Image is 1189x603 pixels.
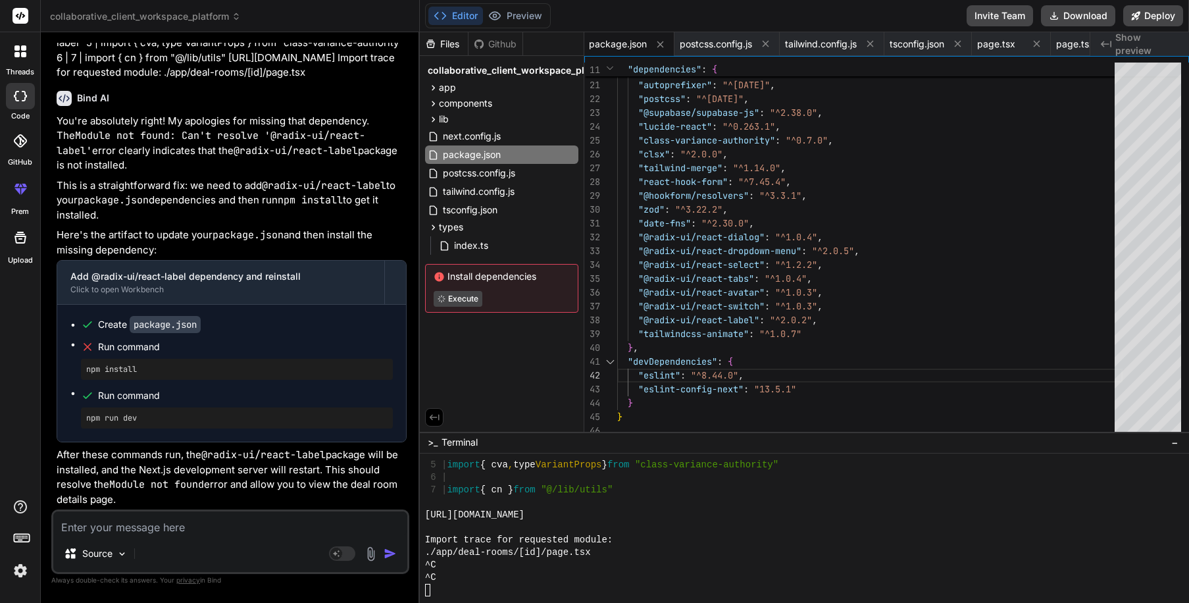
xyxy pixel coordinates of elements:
span: : [765,300,770,312]
label: Upload [8,255,33,266]
span: , [749,217,754,229]
div: 41 [584,355,600,369]
span: : [749,328,754,340]
button: Add @radix-ui/react-label dependency and reinstallClick to open Workbench [57,261,384,304]
span: "13.5.1" [754,383,796,395]
img: icon [384,547,397,560]
div: 29 [584,189,600,203]
span: "@radix-ui/react-dropdown-menu" [638,245,801,257]
span: Run command [98,340,393,354]
span: , [801,190,807,201]
span: Run command [98,389,393,402]
span: { [712,63,717,75]
span: : [728,176,733,188]
span: from [607,459,630,471]
div: 32 [584,230,600,244]
span: 11 [584,63,600,77]
span: , [817,259,822,271]
code: package.json [213,228,284,242]
span: , [817,107,822,118]
label: prem [11,206,29,217]
button: Deploy [1123,5,1183,26]
span: "devDependencies" [628,355,717,367]
code: package.json [130,316,201,333]
button: Execute [434,291,482,307]
span: "^1.0.7" [759,328,801,340]
span: tailwind.config.js [785,38,857,51]
span: , [722,203,728,215]
span: , [722,148,728,160]
span: } [628,397,633,409]
span: app [439,81,456,94]
span: tsconfig.json [890,38,944,51]
span: "^1.0.3" [775,286,817,298]
p: Here's the artifact to update your and then install the missing dependency: [57,228,407,257]
code: npm install [278,194,343,207]
div: 30 [584,203,600,217]
span: : [701,63,707,75]
span: "^[DATE]" [696,93,744,105]
button: − [1169,432,1181,453]
img: Pick Models [116,548,128,560]
div: 46 [584,424,600,438]
span: "^2.0.5" [812,245,854,257]
span: : [665,203,670,215]
span: , [817,300,822,312]
span: "class-variance-authority" [635,459,778,471]
span: import [447,484,480,496]
span: "zod" [638,203,665,215]
pre: npm run dev [86,413,388,423]
code: @radix-ui/react-label [234,144,358,157]
span: "^0.7.0" [786,134,828,146]
p: You're absolutely right! My apologies for missing that dependency. The error clearly indicates th... [57,114,407,173]
span: : [765,259,770,271]
span: Import trace for requested module: [425,534,613,546]
code: Module not found: Can't resolve '@radix-ui/react-label' [57,129,365,157]
span: : [749,190,754,201]
span: "^8.44.0" [691,369,738,381]
p: This is a straightforward fix: we need to add to your dependencies and then run to get it installed. [57,178,407,223]
span: "@radix-ui/react-select" [638,259,765,271]
div: 22 [584,92,600,106]
span: "^2.0.0" [680,148,722,160]
span: { cva [480,459,508,471]
span: "@radix-ui/react-avatar" [638,286,765,298]
div: 45 [584,410,600,424]
span: ./app/deal-rooms/[id]/page.tsx [425,546,591,559]
span: { cn } [480,484,513,496]
span: : [754,273,759,284]
span: : [765,231,770,243]
span: "^7.45.4" [738,176,786,188]
span: : [670,148,675,160]
div: Add @radix-ui/react-label dependency and reinstall [70,270,371,283]
div: 21 [584,78,600,92]
code: @radix-ui/react-label [262,179,386,192]
span: Terminal [442,436,478,449]
span: import [447,459,480,471]
span: : [775,134,780,146]
div: 26 [584,147,600,161]
button: Download [1041,5,1115,26]
span: tsconfig.json [442,202,499,218]
span: , [854,245,859,257]
span: "@supabase/supabase-js" [638,107,759,118]
span: "^2.0.2" [770,314,812,326]
span: : [680,369,686,381]
span: , [633,342,638,354]
div: 39 [584,327,600,341]
span: , [807,273,812,284]
p: Always double-check its answers. Your in Bind [51,574,409,587]
span: "eslint" [638,369,680,381]
div: 38 [584,313,600,327]
span: collaborative_client_workspace_platform [428,64,615,77]
span: "^1.0.3" [775,300,817,312]
span: , [817,231,822,243]
p: After these commands run, the package will be installed, and the Next.js development server will ... [57,448,407,507]
div: 23 [584,106,600,120]
div: 33 [584,244,600,258]
span: "dependencies" [628,63,701,75]
span: "^3.22.2" [675,203,722,215]
p: Source [82,547,113,560]
span: type [513,459,536,471]
span: from [513,484,536,496]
